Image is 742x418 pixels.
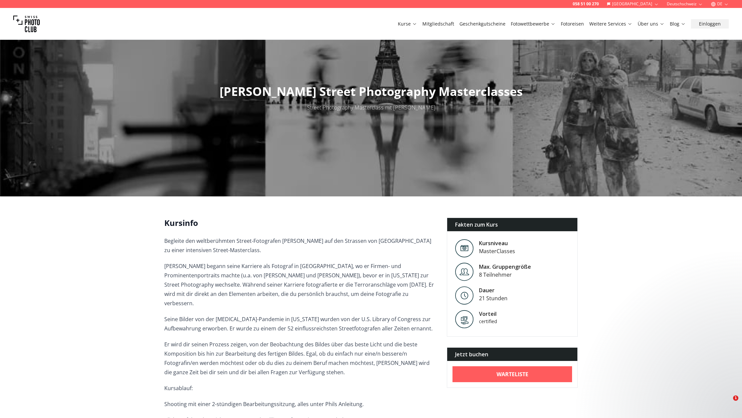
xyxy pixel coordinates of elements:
[455,310,474,328] img: Vorteil
[452,366,572,382] a: Warteliste
[455,239,474,257] img: Level
[511,21,556,27] a: Fotowettbewerbe
[573,1,599,7] a: 058 51 00 270
[479,286,507,294] div: Dauer
[691,19,729,29] button: Einloggen
[479,239,515,247] div: Kursniveau
[420,19,457,29] button: Mitgliedschaft
[455,286,474,305] img: Level
[719,395,735,411] iframe: Intercom live chat
[667,19,688,29] button: Blog
[561,21,584,27] a: Fotoreisen
[220,83,523,100] span: [PERSON_NAME] Street Photography Masterclasses
[587,19,635,29] button: Weitere Services
[457,19,508,29] button: Geschenkgutscheine
[479,318,535,325] div: certified
[558,19,587,29] button: Fotoreisen
[164,314,436,333] p: Seine Bilder von der [MEDICAL_DATA]-Pandemie in [US_STATE] wurden von der U.S. Library of Congres...
[164,261,436,308] p: [PERSON_NAME] begann seine Karriere als Fotograf in [GEOGRAPHIC_DATA], wo er Firmen- und Prominen...
[497,370,528,378] b: Warteliste
[164,340,436,377] p: Er wird dir seinen Prozess zeigen, von der Beobachtung des Bildes über das beste Licht und die be...
[733,395,738,401] span: 1
[479,310,535,318] div: Vorteil
[459,21,505,27] a: Geschenkgutscheine
[479,263,531,271] div: Max. Gruppengröße
[589,21,632,27] a: Weitere Services
[164,383,436,393] p: Kursablauf:
[479,247,515,255] div: MasterClasses
[398,21,417,27] a: Kurse
[479,271,531,279] div: 8 Teilnehmer
[307,104,435,111] span: Street Photography Masterclass mit [PERSON_NAME]
[447,218,577,231] div: Fakten zum Kurs
[395,19,420,29] button: Kurse
[455,263,474,281] img: Level
[638,21,664,27] a: Über uns
[164,218,436,228] h2: Kursinfo
[635,19,667,29] button: Über uns
[479,294,507,302] div: 21 Stunden
[164,399,436,409] p: Shooting mit einer 2-stündigen Bearbeitungssitzung, alles unter Phils Anleitung.
[447,348,577,361] div: Jetzt buchen
[164,236,436,255] p: Begleite den weltberühmten Street-Fotografen [PERSON_NAME] auf den Strassen von [GEOGRAPHIC_DATA]...
[422,21,454,27] a: Mitgliedschaft
[508,19,558,29] button: Fotowettbewerbe
[13,11,40,37] img: Swiss photo club
[670,21,686,27] a: Blog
